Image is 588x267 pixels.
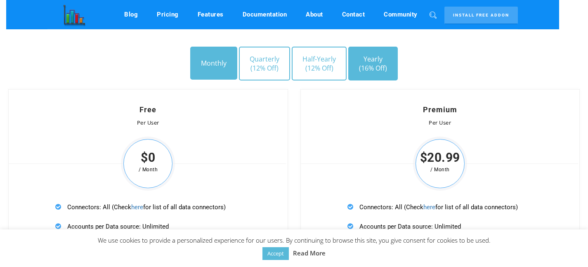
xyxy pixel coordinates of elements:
a: Install Free Addon [444,7,518,24]
span: / Month [121,165,175,175]
a: Blog [124,7,138,22]
p: Connectors: All (Check for list of all data connectors) [55,202,241,212]
a: here [131,203,143,211]
p: Accounts per Data source: Unlimited [347,221,533,232]
h4: Free [25,106,271,113]
a: Documentation [243,7,287,22]
h4: Premium [317,106,563,113]
a: Community [384,7,418,22]
a: here [423,203,435,211]
span: / Month [413,165,467,175]
a: Features [198,7,224,22]
button: Half-Yearly(12% Off) [292,47,347,80]
div: Per User [317,120,563,126]
span: (12% Off) [302,64,336,73]
a: Contact [342,7,365,22]
a: About [306,7,323,22]
a: Read More [293,248,326,258]
div: Per User [25,120,271,126]
p: Accounts per Data source: Unlimited [55,221,241,232]
span: (16% Off) [359,64,387,73]
button: Monthly [190,47,237,80]
a: Accept [262,247,289,260]
p: Connectors: All (Check for list of all data connectors) [347,202,533,212]
span: (12% Off) [250,64,279,73]
button: Yearly(16% Off) [348,47,398,80]
span: We use cookies to provide a personalized experience for our users. By continuing to browse this s... [98,236,491,257]
span: $0 [121,153,175,163]
a: Pricing [157,7,179,22]
button: Quarterly(12% Off) [239,47,290,80]
span: $20.99 [413,153,467,163]
iframe: Chat Widget [547,227,588,267]
div: Widget chat [547,227,588,267]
